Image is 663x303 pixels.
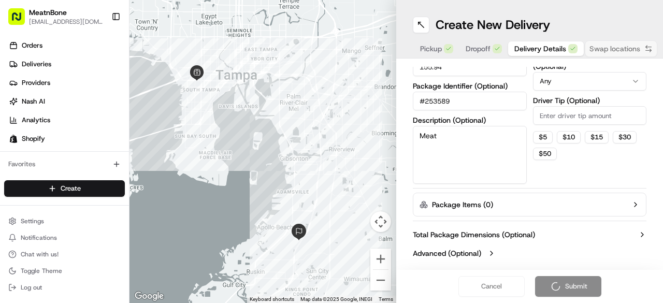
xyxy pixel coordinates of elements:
[533,131,553,143] button: $5
[4,156,125,172] div: Favorites
[21,283,42,292] span: Log out
[4,56,129,73] a: Deliveries
[112,161,116,169] span: •
[413,126,527,184] textarea: Meat
[613,131,637,143] button: $30
[22,41,42,50] span: Orders
[4,247,125,262] button: Chat with us!
[103,226,125,234] span: Pylon
[533,97,647,104] label: Driver Tip (Optional)
[21,217,44,225] span: Settings
[4,180,125,197] button: Create
[21,234,57,242] span: Notifications
[4,264,125,278] button: Toggle Theme
[21,161,29,169] img: 1736555255976-a54dd68f-1ca7-489b-9aae-adbdc363a1c4
[370,270,391,291] button: Zoom out
[10,99,29,118] img: 1736555255976-a54dd68f-1ca7-489b-9aae-adbdc363a1c4
[112,189,116,197] span: •
[413,248,481,258] label: Advanced (Optional)
[4,214,125,228] button: Settings
[413,92,527,110] input: Enter package identifier
[379,296,393,302] a: Terms (opens in new tab)
[413,82,527,90] label: Package Identifier (Optional)
[4,37,129,54] a: Orders
[4,75,129,91] a: Providers
[47,109,142,118] div: We're available if you need us!
[370,249,391,269] button: Zoom in
[4,131,129,147] a: Shopify
[61,184,81,193] span: Create
[413,117,527,124] label: Description (Optional)
[413,57,527,76] input: Enter package value
[10,135,69,143] div: Past conversations
[514,44,566,54] span: Delivery Details
[10,41,189,58] p: Welcome 👋
[32,189,110,197] span: Wisdom [PERSON_NAME]
[22,97,45,106] span: Nash AI
[21,189,29,197] img: 1736555255976-a54dd68f-1ca7-489b-9aae-adbdc363a1c4
[10,179,27,199] img: Wisdom Oko
[29,18,103,26] button: [EMAIL_ADDRESS][DOMAIN_NAME]
[4,280,125,295] button: Log out
[413,248,646,258] button: Advanced (Optional)
[300,296,372,302] span: Map data ©2025 Google, INEGI
[4,230,125,245] button: Notifications
[10,10,31,31] img: Nash
[4,93,129,110] a: Nash AI
[466,44,491,54] span: Dropoff
[250,296,294,303] button: Keyboard shortcuts
[29,7,67,18] button: MeatnBone
[176,102,189,114] button: Start new chat
[22,116,50,125] span: Analytics
[32,161,110,169] span: Wisdom [PERSON_NAME]
[47,99,170,109] div: Start new chat
[21,250,59,258] span: Chat with us!
[73,226,125,234] a: Powered byPylon
[9,135,18,143] img: Shopify logo
[533,148,557,160] button: $50
[370,211,391,232] button: Map camera controls
[4,4,107,29] button: MeatnBone[EMAIL_ADDRESS][DOMAIN_NAME]
[22,134,45,143] span: Shopify
[22,60,51,69] span: Deliveries
[436,17,550,33] h1: Create New Delivery
[533,106,647,125] input: Enter driver tip amount
[432,199,493,210] label: Package Items ( 0 )
[413,229,646,240] button: Total Package Dimensions (Optional)
[10,151,27,171] img: Wisdom Oko
[132,290,166,303] img: Google
[118,161,139,169] span: [DATE]
[22,99,40,118] img: 1724597045416-56b7ee45-8013-43a0-a6f9-03cb97ddad50
[533,55,647,70] label: Minimum Vehicle Size (Optional)
[118,189,139,197] span: [DATE]
[161,133,189,145] button: See all
[413,193,646,217] button: Package Items (0)
[413,229,535,240] label: Total Package Dimensions (Optional)
[585,131,609,143] button: $15
[420,44,442,54] span: Pickup
[21,267,62,275] span: Toggle Theme
[557,131,581,143] button: $10
[22,78,50,88] span: Providers
[132,290,166,303] a: Open this area in Google Maps (opens a new window)
[27,67,171,78] input: Clear
[4,112,129,128] a: Analytics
